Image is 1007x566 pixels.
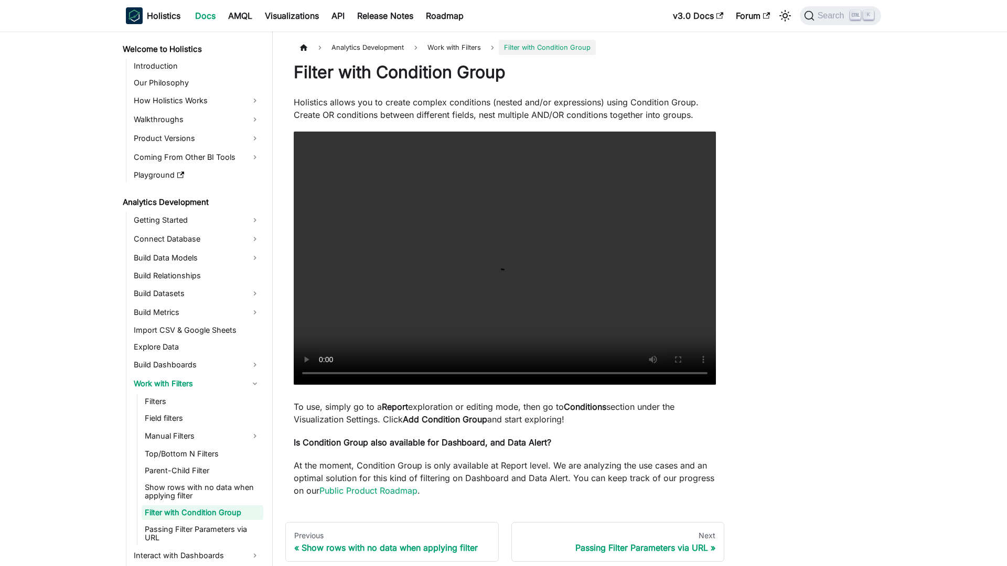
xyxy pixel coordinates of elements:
[131,375,263,392] a: Work with Filters
[382,401,408,412] strong: Report
[499,40,596,55] span: Filter with Condition Group
[294,542,490,553] div: Show rows with no data when applying filter
[222,7,259,24] a: AMQL
[142,480,263,503] a: Show rows with no data when applying filter
[131,92,263,109] a: How Holistics Works
[142,463,263,478] a: Parent-Child Filter
[126,7,180,24] a: HolisticsHolistics
[142,411,263,426] a: Field filters
[815,11,851,20] span: Search
[131,340,263,354] a: Explore Data
[351,7,420,24] a: Release Notes
[730,7,776,24] a: Forum
[189,7,222,24] a: Docs
[115,31,273,566] nav: Docs sidebar
[520,542,716,553] div: Passing Filter Parameters via URL
[294,531,490,540] div: Previous
[131,356,263,373] a: Build Dashboards
[285,522,499,562] a: PreviousShow rows with no data when applying filter
[294,96,716,121] p: Holistics allows you to create complex conditions (nested and/or expressions) using Condition Gro...
[120,42,263,57] a: Welcome to Holistics
[294,459,716,497] p: At the moment, Condition Group is only available at Report level. We are analyzing the use cases ...
[131,268,263,283] a: Build Relationships
[420,7,470,24] a: Roadmap
[131,304,263,321] a: Build Metrics
[294,132,716,385] video: Your browser does not support embedding video, but you can .
[142,428,263,444] a: Manual Filters
[126,7,143,24] img: Holistics
[131,547,263,564] a: Interact with Dashboards
[403,414,487,424] strong: Add Condition Group
[564,401,606,412] strong: Conditions
[422,40,486,55] span: Work with Filters
[142,522,263,545] a: Passing Filter Parameters via URL
[131,75,263,90] a: Our Philosophy
[294,40,314,55] a: Home page
[131,111,263,128] a: Walkthroughs
[131,212,263,228] a: Getting Started
[142,394,263,409] a: Filters
[511,522,725,562] a: NextPassing Filter Parameters via URL
[520,531,716,540] div: Next
[131,130,263,147] a: Product Versions
[131,249,263,266] a: Build Data Models
[294,437,551,448] strong: Is Condition Group also available for Dashboard, and Data Alert?
[325,7,351,24] a: API
[120,195,263,210] a: Analytics Development
[863,10,874,20] kbd: K
[294,40,716,55] nav: Breadcrumbs
[667,7,730,24] a: v3.0 Docs
[142,505,263,520] a: Filter with Condition Group
[147,9,180,22] b: Holistics
[777,7,794,24] button: Switch between dark and light mode (currently light mode)
[131,323,263,338] a: Import CSV & Google Sheets
[131,59,263,73] a: Introduction
[294,62,716,83] h1: Filter with Condition Group
[131,149,263,166] a: Coming From Other BI Tools
[319,485,417,496] a: Public Product Roadmap
[294,400,716,426] p: To use, simply go to a exploration or editing mode, then go to section under the Visualization Se...
[131,231,263,247] a: Connect Database
[800,6,881,25] button: Search (Ctrl+K)
[285,522,724,562] nav: Docs pages
[326,40,409,55] span: Analytics Development
[131,285,263,302] a: Build Datasets
[131,168,263,182] a: Playground
[259,7,325,24] a: Visualizations
[142,447,263,461] a: Top/Bottom N Filters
